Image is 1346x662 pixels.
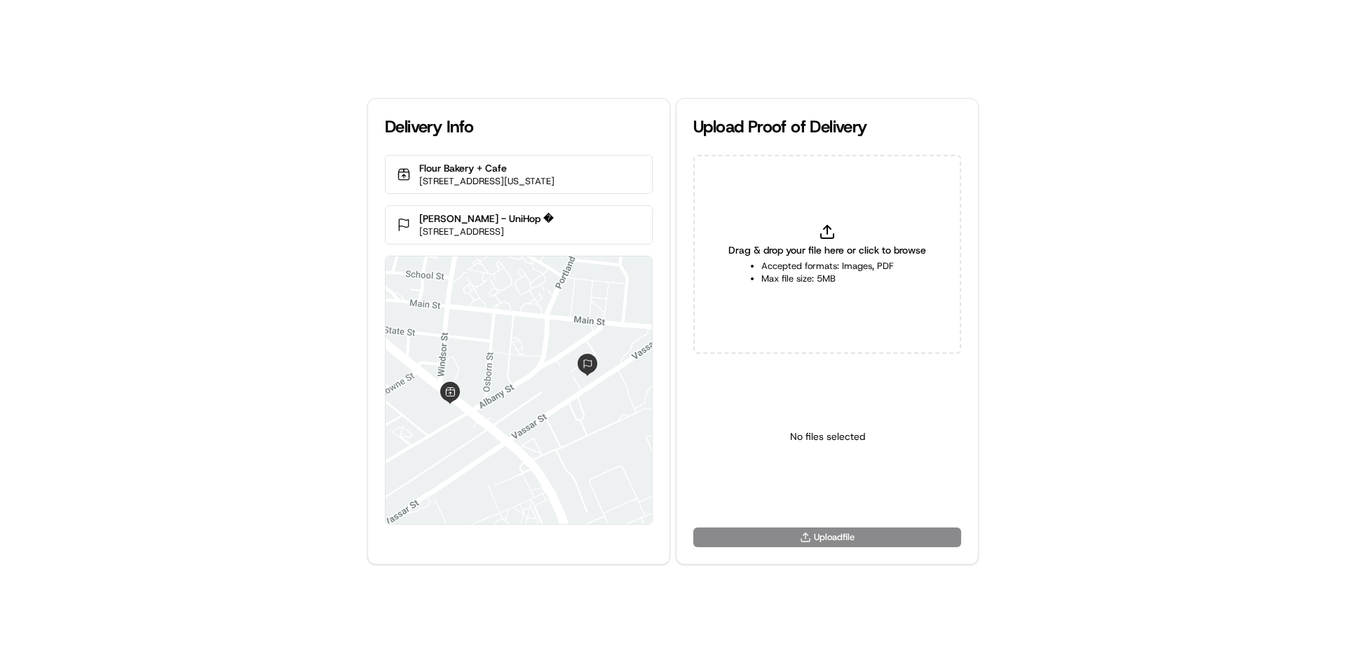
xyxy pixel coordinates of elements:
[728,243,926,257] span: Drag & drop your file here or click to browse
[693,116,961,138] div: Upload Proof of Delivery
[385,116,653,138] div: Delivery Info
[761,260,894,273] li: Accepted formats: Images, PDF
[790,429,865,443] p: No files selected
[419,175,555,188] p: [STREET_ADDRESS][US_STATE]
[419,161,555,175] p: Flour Bakery + Cafe
[761,273,894,285] li: Max file size: 5MB
[419,212,553,226] p: [PERSON_NAME] - UniHop �
[419,226,553,238] p: [STREET_ADDRESS]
